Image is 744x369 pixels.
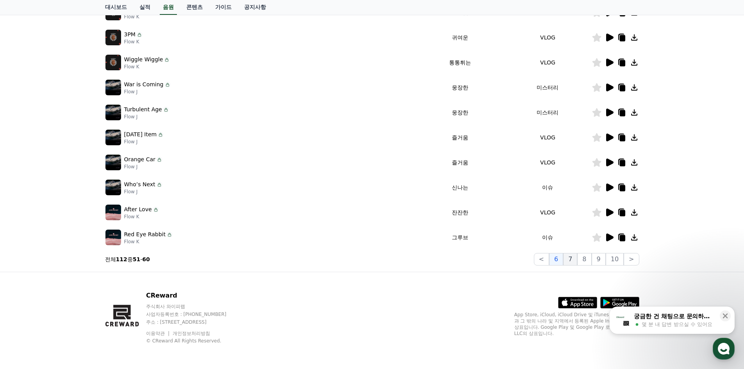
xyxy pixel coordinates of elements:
[105,55,121,70] img: music
[624,253,639,266] button: >
[416,175,504,200] td: 신나는
[133,256,140,262] strong: 51
[592,253,606,266] button: 9
[416,150,504,175] td: 즐거움
[514,312,639,337] p: App Store, iCloud, iCloud Drive 및 iTunes Store는 미국과 그 밖의 나라 및 지역에서 등록된 Apple Inc.의 서비스 상표입니다. Goo...
[504,75,591,100] td: 미스터리
[146,291,241,300] p: CReward
[124,230,166,239] p: Red Eye Rabbit
[146,311,241,317] p: 사업자등록번호 : [PHONE_NUMBER]
[105,105,121,120] img: music
[124,130,157,139] p: [DATE] Item
[577,253,591,266] button: 8
[416,75,504,100] td: 웅장한
[504,50,591,75] td: VLOG
[142,256,150,262] strong: 60
[101,248,150,267] a: 설정
[124,105,162,114] p: Turbulent Age
[504,150,591,175] td: VLOG
[534,253,549,266] button: <
[146,303,241,310] p: 주식회사 와이피랩
[124,214,159,220] p: Flow K
[416,25,504,50] td: 귀여운
[105,205,121,220] img: music
[124,64,170,70] p: Flow K
[146,338,241,344] p: © CReward All Rights Reserved.
[124,39,143,45] p: Flow K
[146,331,171,336] a: 이용약관
[105,80,121,95] img: music
[105,230,121,245] img: music
[504,25,591,50] td: VLOG
[416,100,504,125] td: 웅장한
[124,30,136,39] p: 3PM
[124,55,163,64] p: Wiggle Wiggle
[2,248,52,267] a: 홈
[563,253,577,266] button: 7
[105,30,121,45] img: music
[121,259,130,266] span: 설정
[504,200,591,225] td: VLOG
[173,331,210,336] a: 개인정보처리방침
[105,255,150,263] p: 전체 중 -
[105,180,121,195] img: music
[124,155,155,164] p: Orange Car
[549,253,563,266] button: 6
[504,125,591,150] td: VLOG
[124,114,169,120] p: Flow J
[504,100,591,125] td: 미스터리
[416,225,504,250] td: 그루브
[105,130,121,145] img: music
[124,239,173,245] p: Flow K
[52,248,101,267] a: 대화
[124,139,164,145] p: Flow J
[416,200,504,225] td: 잔잔한
[124,205,152,214] p: After Love
[116,256,127,262] strong: 112
[146,319,241,325] p: 주소 : [STREET_ADDRESS]
[124,14,186,20] p: Flow K
[105,155,121,170] img: music
[416,125,504,150] td: 즐거움
[25,259,29,266] span: 홈
[124,80,164,89] p: War is Coming
[606,253,624,266] button: 10
[124,180,155,189] p: Who’s Next
[124,164,162,170] p: Flow J
[124,189,162,195] p: Flow J
[504,175,591,200] td: 이슈
[124,89,171,95] p: Flow J
[416,50,504,75] td: 통통튀는
[71,260,81,266] span: 대화
[504,225,591,250] td: 이슈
